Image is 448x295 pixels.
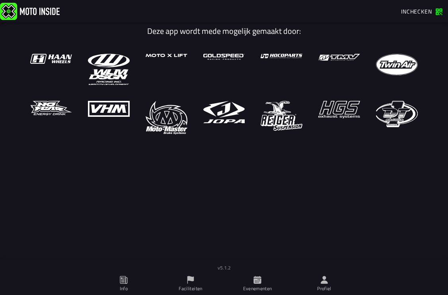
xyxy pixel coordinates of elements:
img: partner-logo [88,101,130,117]
span: Inchecken [401,7,432,16]
img: partner-logo [30,54,72,64]
img: partner-logo [376,101,418,127]
img: partner-logo [146,101,187,134]
img: partner-logo [318,101,360,119]
h1: Deze app wordt mede mogelijk gemaakt door: [24,26,424,36]
ion-label: Info [120,285,128,292]
ion-label: Profiel [317,285,331,292]
sub: v5.1.2 [218,264,231,271]
img: partner-logo [203,54,245,60]
img: partner-logo [261,101,302,131]
ion-label: Evenementen [243,285,272,292]
img: partner-logo [146,54,187,57]
a: Inchecken [397,4,446,18]
img: partner-logo [203,101,245,123]
img: partner-logo [88,54,130,85]
img: partner-logo [30,101,72,115]
img: partner-logo [318,54,360,61]
img: partner-logo [376,54,418,75]
ion-label: Faciliteiten [179,285,202,292]
img: partner-logo [261,54,302,58]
